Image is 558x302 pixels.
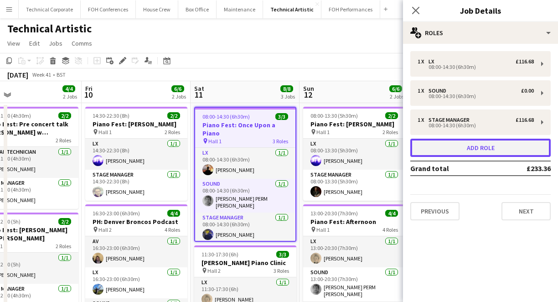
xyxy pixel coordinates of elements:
[195,148,295,179] app-card-role: LX1/108:00-14:30 (6h30m)[PERSON_NAME]
[208,138,222,145] span: Hall 1
[303,236,405,267] app-card-role: LX1/113:00-20:30 (7h30m)[PERSON_NAME]
[165,226,180,233] span: 4 Roles
[98,226,112,233] span: Hall 2
[178,0,217,18] button: Box Office
[165,129,180,135] span: 2 Roles
[316,129,330,135] span: Hall 1
[56,243,71,250] span: 2 Roles
[410,202,460,220] button: Previous
[321,0,380,18] button: FOH Performances
[302,89,314,100] span: 12
[303,139,405,170] app-card-role: LX1/108:00-13:30 (5h30m)[PERSON_NAME]
[303,120,405,128] h3: Piano Fest: [PERSON_NAME]
[202,113,250,120] span: 08:00-14:30 (6h30m)
[303,170,405,201] app-card-role: Stage Manager1/108:00-13:30 (5h30m)[PERSON_NAME]
[29,39,40,47] span: Edit
[263,0,321,18] button: Technical Artistic
[85,218,187,226] h3: PH: Denver Broncos Podcast
[403,22,558,44] div: Roles
[516,58,534,65] div: £116.68
[310,112,358,119] span: 08:00-13:30 (5h30m)
[68,37,96,49] a: Comms
[85,267,187,298] app-card-role: LX1/116:30-23:00 (6h30m)[PERSON_NAME]
[63,93,77,100] div: 2 Jobs
[194,84,204,93] span: Sat
[7,70,28,79] div: [DATE]
[136,0,178,18] button: House Crew
[58,112,71,119] span: 2/2
[172,93,186,100] div: 2 Jobs
[382,129,398,135] span: 2 Roles
[273,138,288,145] span: 3 Roles
[303,218,405,226] h3: Piano Fest: Afternoon
[389,85,402,92] span: 6/6
[385,112,398,119] span: 2/2
[85,170,187,201] app-card-role: Stage Manager1/114:30-22:30 (8h)[PERSON_NAME]
[418,123,534,128] div: 08:00-14:30 (6h30m)
[93,210,140,217] span: 16:30-23:00 (6h30m)
[310,210,358,217] span: 13:00-20:30 (7h30m)
[418,117,429,123] div: 1 x
[418,88,429,94] div: 1 x
[390,93,404,100] div: 2 Jobs
[201,251,238,258] span: 11:30-17:30 (6h)
[7,39,20,47] span: View
[45,37,66,49] a: Jobs
[382,226,398,233] span: 4 Roles
[516,117,534,123] div: £116.68
[58,218,71,225] span: 2/2
[280,85,293,92] span: 8/8
[195,213,295,244] app-card-role: Stage Manager1/108:00-14:30 (6h30m)[PERSON_NAME]
[171,85,184,92] span: 6/6
[19,0,81,18] button: Technical Corporate
[7,22,92,36] h1: Technical Artistic
[57,71,66,78] div: BST
[410,139,551,157] button: Add role
[418,94,534,99] div: 08:00-14:30 (6h30m)
[85,107,187,201] app-job-card: 14:30-22:30 (8h)2/2Piano Fest: [PERSON_NAME] Hall 12 RolesLX1/114:30-22:30 (8h)[PERSON_NAME]Stage...
[429,58,438,65] div: LX
[56,137,71,144] span: 2 Roles
[303,107,405,201] app-job-card: 08:00-13:30 (5h30m)2/2Piano Fest: [PERSON_NAME] Hall 12 RolesLX1/108:00-13:30 (5h30m)[PERSON_NAME...
[195,179,295,213] app-card-role: Sound1/108:00-14:30 (6h30m)[PERSON_NAME] PERM [PERSON_NAME]
[501,202,551,220] button: Next
[403,5,558,16] h3: Job Details
[303,267,405,301] app-card-role: Sound1/113:00-20:30 (7h30m)[PERSON_NAME] PERM [PERSON_NAME]
[26,37,43,49] a: Edit
[167,210,180,217] span: 4/4
[93,112,129,119] span: 14:30-22:30 (8h)
[62,85,75,92] span: 4/4
[303,84,314,93] span: Sun
[429,88,450,94] div: Sound
[85,139,187,170] app-card-role: LX1/114:30-22:30 (8h)[PERSON_NAME]
[167,112,180,119] span: 2/2
[207,267,221,274] span: Hall 2
[193,89,204,100] span: 11
[98,129,112,135] span: Hall 1
[49,39,62,47] span: Jobs
[274,267,289,274] span: 3 Roles
[385,210,398,217] span: 4/4
[84,89,93,100] span: 10
[275,113,288,120] span: 3/3
[429,117,473,123] div: Stage Manager
[276,251,289,258] span: 3/3
[72,39,92,47] span: Comms
[410,161,496,176] td: Grand total
[521,88,534,94] div: £0.00
[85,84,93,93] span: Fri
[418,65,534,69] div: 08:00-14:30 (6h30m)
[30,71,53,78] span: Week 41
[195,121,295,137] h3: Piano Fest: Once Upon a Piano
[85,236,187,267] app-card-role: AV1/116:30-23:00 (6h30m)[PERSON_NAME]
[194,259,296,267] h3: [PERSON_NAME] Piano Clinic
[81,0,136,18] button: FOH Conferences
[194,107,296,242] app-job-card: 08:00-14:30 (6h30m)3/3Piano Fest: Once Upon a Piano Hall 13 RolesLX1/108:00-14:30 (6h30m)[PERSON_...
[496,161,551,176] td: £233.36
[316,226,330,233] span: Hall 1
[85,120,187,128] h3: Piano Fest: [PERSON_NAME]
[217,0,263,18] button: Maintenance
[4,37,24,49] a: View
